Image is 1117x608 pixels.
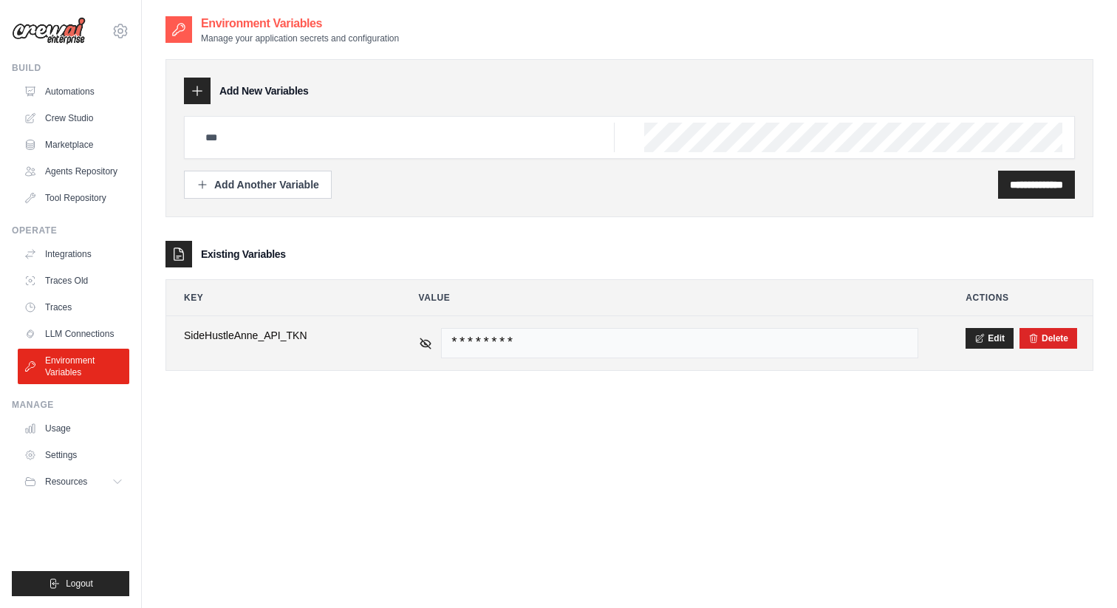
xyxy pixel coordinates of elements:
[12,399,129,411] div: Manage
[966,328,1014,349] button: Edit
[18,349,129,384] a: Environment Variables
[201,15,399,33] h2: Environment Variables
[45,476,87,488] span: Resources
[18,269,129,293] a: Traces Old
[201,247,286,262] h3: Existing Variables
[12,571,129,596] button: Logout
[18,296,129,319] a: Traces
[12,62,129,74] div: Build
[18,133,129,157] a: Marketplace
[18,80,129,103] a: Automations
[18,160,129,183] a: Agents Repository
[948,280,1093,315] th: Actions
[18,186,129,210] a: Tool Repository
[18,242,129,266] a: Integrations
[401,280,937,315] th: Value
[12,225,129,236] div: Operate
[184,171,332,199] button: Add Another Variable
[166,280,389,315] th: Key
[219,83,309,98] h3: Add New Variables
[1028,332,1068,344] button: Delete
[18,322,129,346] a: LLM Connections
[201,33,399,44] p: Manage your application secrets and configuration
[18,106,129,130] a: Crew Studio
[12,17,86,45] img: Logo
[18,417,129,440] a: Usage
[18,470,129,493] button: Resources
[184,328,372,343] span: SideHustleAnne_API_TKN
[66,578,93,590] span: Logout
[18,443,129,467] a: Settings
[197,177,319,192] div: Add Another Variable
